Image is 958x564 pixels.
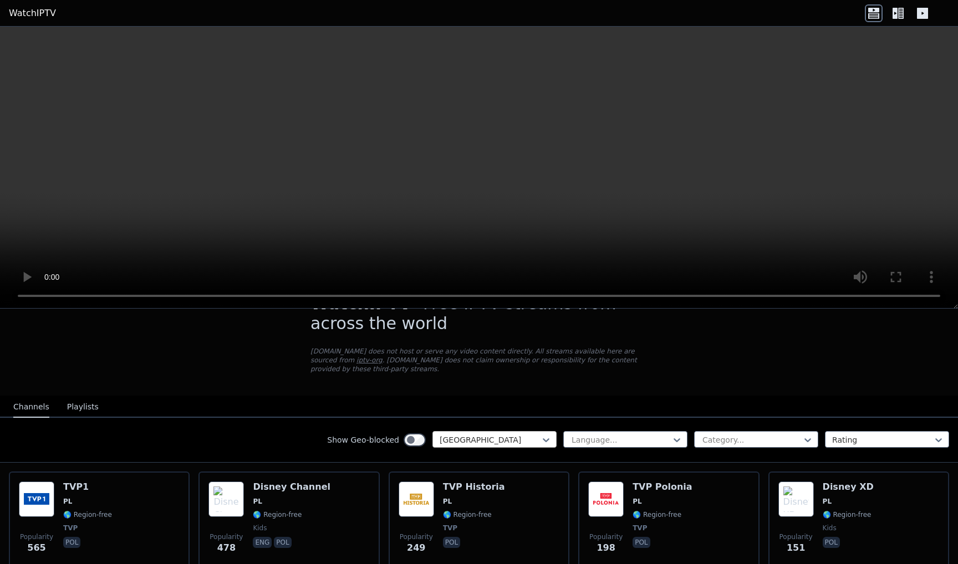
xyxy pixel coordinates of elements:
p: [DOMAIN_NAME] does not host or serve any video content directly. All streams available here are s... [310,347,648,373]
p: pol [63,537,80,548]
span: PL [253,497,262,506]
img: TVP Polonia [588,481,624,517]
button: Channels [13,397,49,418]
p: pol [823,537,840,548]
span: 🌎 Region-free [443,510,492,519]
button: Playlists [67,397,99,418]
span: WatchIPTV [310,294,412,313]
h6: TVP Polonia [633,481,692,493]
span: 151 [787,541,805,555]
a: iptv-org [356,356,383,364]
span: PL [443,497,452,506]
span: TVP [633,524,647,532]
label: Show Geo-blocked [327,434,399,445]
span: 🌎 Region-free [253,510,302,519]
span: 565 [27,541,45,555]
span: PL [63,497,72,506]
img: TVP Historia [399,481,434,517]
span: 198 [597,541,615,555]
a: WatchIPTV [9,7,56,20]
p: eng [253,537,272,548]
p: pol [274,537,291,548]
span: Popularity [20,532,53,541]
span: 🌎 Region-free [633,510,681,519]
span: Popularity [779,532,813,541]
h6: TVP1 [63,481,112,493]
img: Disney Channel [208,481,244,517]
span: TVP [443,524,457,532]
span: PL [633,497,641,506]
span: Popularity [210,532,243,541]
span: kids [823,524,837,532]
span: 🌎 Region-free [63,510,112,519]
span: Popularity [400,532,433,541]
p: pol [633,537,650,548]
span: 249 [407,541,425,555]
h6: Disney XD [823,481,874,493]
img: Disney XD [778,481,814,517]
h6: Disney Channel [253,481,330,493]
span: 478 [217,541,236,555]
h6: TVP Historia [443,481,505,493]
span: TVP [63,524,78,532]
p: pol [443,537,460,548]
span: 🌎 Region-free [823,510,872,519]
span: Popularity [589,532,623,541]
span: PL [823,497,832,506]
span: kids [253,524,267,532]
h1: - Free IPTV streams from across the world [310,294,648,334]
img: TVP1 [19,481,54,517]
